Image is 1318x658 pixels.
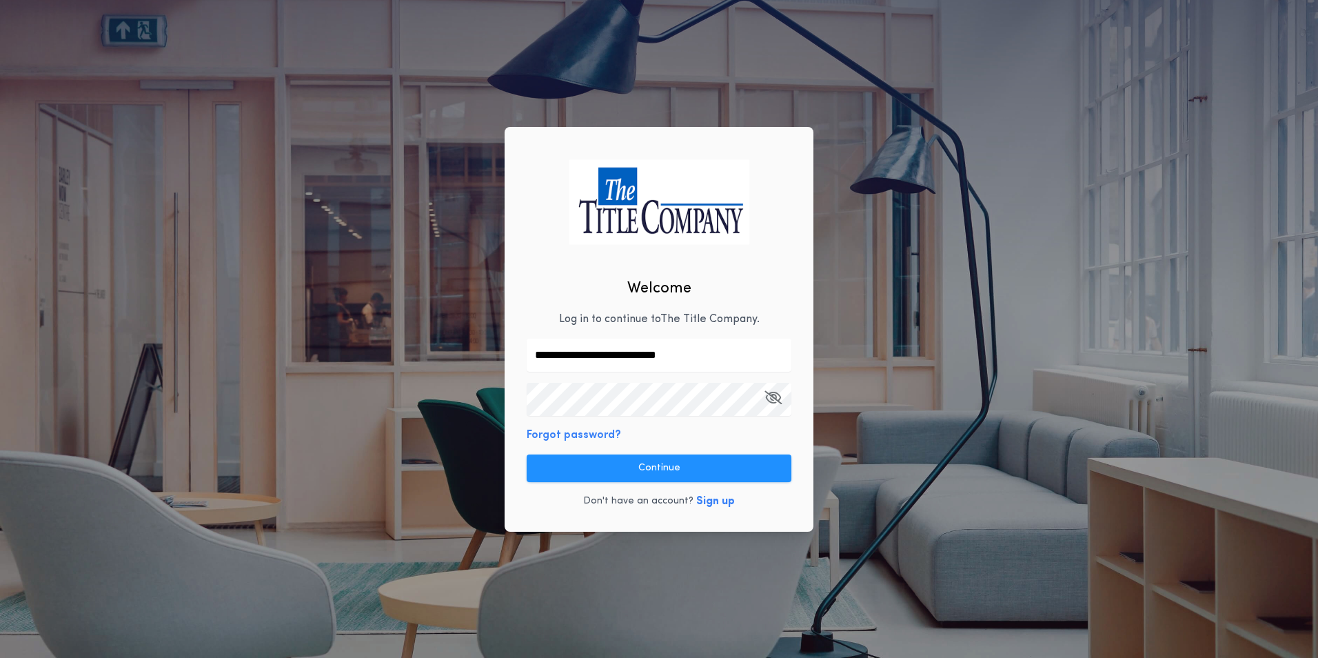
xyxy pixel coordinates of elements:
[527,427,621,443] button: Forgot password?
[627,277,691,300] h2: Welcome
[583,495,693,508] p: Don't have an account?
[569,159,749,244] img: logo
[527,455,791,482] button: Continue
[696,493,735,510] button: Sign up
[559,311,760,328] p: Log in to continue to The Title Company .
